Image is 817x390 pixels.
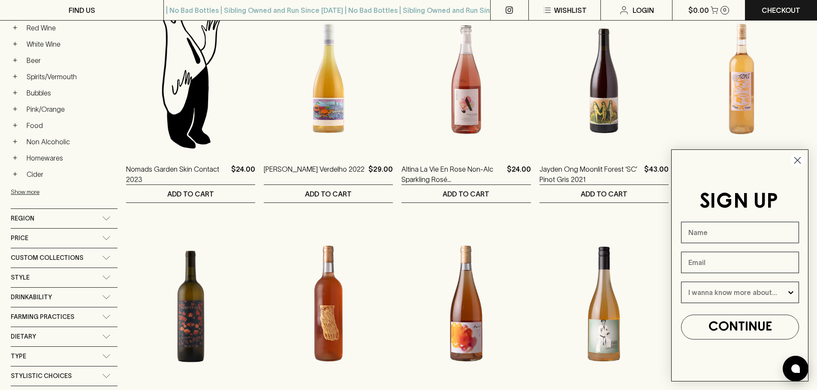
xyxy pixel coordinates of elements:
[681,222,799,243] input: Name
[126,164,228,185] a: Nomads Garden Skin Contact 2023
[11,307,118,327] div: Farming Practices
[507,164,531,185] p: $24.00
[11,24,19,32] button: +
[11,248,118,268] div: Custom Collections
[791,364,800,373] img: bubble-icon
[443,189,489,199] p: ADD TO CART
[11,347,118,366] div: Type
[401,164,503,185] a: Altina La Vie En Rose Non-Alc Sparkling Rosé [GEOGRAPHIC_DATA]
[231,164,255,185] p: $24.00
[11,209,118,228] div: Region
[264,185,393,202] button: ADD TO CART
[11,331,36,342] span: Dietary
[23,134,118,149] a: Non Alcoholic
[11,292,52,303] span: Drinkability
[126,185,255,202] button: ADD TO CART
[11,170,19,179] button: +
[677,1,806,151] img: Azimut Brisat 2023
[401,185,531,202] button: ADD TO CART
[699,192,778,212] span: SIGN UP
[681,315,799,339] button: CONTINUE
[11,137,19,146] button: +
[264,229,393,378] img: Fin Speedo Orange Pinot Gris 2024
[11,89,19,97] button: +
[540,185,669,202] button: ADD TO CART
[11,56,19,65] button: +
[401,1,531,151] img: Altina La Vie En Rose Non-Alc Sparkling Rosé NV
[11,154,19,162] button: +
[126,229,255,378] img: Momento Mori Fistful of Flowers 2023
[23,53,118,68] a: Beer
[723,8,727,12] p: 0
[368,164,393,185] p: $29.00
[688,282,787,303] input: I wanna know more about...
[401,229,531,378] img: Avani Amrit Pinot Gris on Skins 2023
[644,164,669,185] p: $43.00
[23,37,118,51] a: White Wine
[540,1,669,151] img: Jayden Ong Moonlit Forest ‘SC’ Pinot Gris 2021
[663,141,817,390] div: FLYOUT Form
[11,351,26,362] span: Type
[23,86,118,100] a: Bubbles
[11,72,19,81] button: +
[581,189,627,199] p: ADD TO CART
[762,5,800,15] p: Checkout
[69,5,95,15] p: FIND US
[787,282,795,303] button: Show Options
[681,252,799,273] input: Email
[11,253,83,263] span: Custom Collections
[11,121,19,130] button: +
[167,189,214,199] p: ADD TO CART
[11,183,123,201] button: Show more
[11,229,118,248] div: Price
[11,105,19,113] button: +
[23,21,118,35] a: Red Wine
[11,213,34,224] span: Region
[264,1,393,151] img: Somos Naranjito Verdelho 2022
[11,233,28,244] span: Price
[23,102,118,116] a: Pink/Orange
[11,371,72,381] span: Stylistic Choices
[305,189,352,199] p: ADD TO CART
[23,69,118,84] a: Spirits/Vermouth
[540,229,669,378] img: Konpira Maru El Pacu White Blend 2023
[23,167,118,182] a: Cider
[633,5,654,15] p: Login
[11,366,118,386] div: Stylistic Choices
[264,164,365,185] a: [PERSON_NAME] Verdelho 2022
[11,327,118,346] div: Dietary
[11,40,19,48] button: +
[11,272,30,283] span: Style
[790,153,805,168] button: Close dialog
[11,268,118,287] div: Style
[688,5,709,15] p: $0.00
[11,312,74,322] span: Farming Practices
[23,151,118,165] a: Homewares
[540,164,641,185] a: Jayden Ong Moonlit Forest ‘SC’ Pinot Gris 2021
[126,1,255,151] img: Blackhearts & Sparrows Man
[11,288,118,307] div: Drinkability
[23,118,118,133] a: Food
[554,5,587,15] p: Wishlist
